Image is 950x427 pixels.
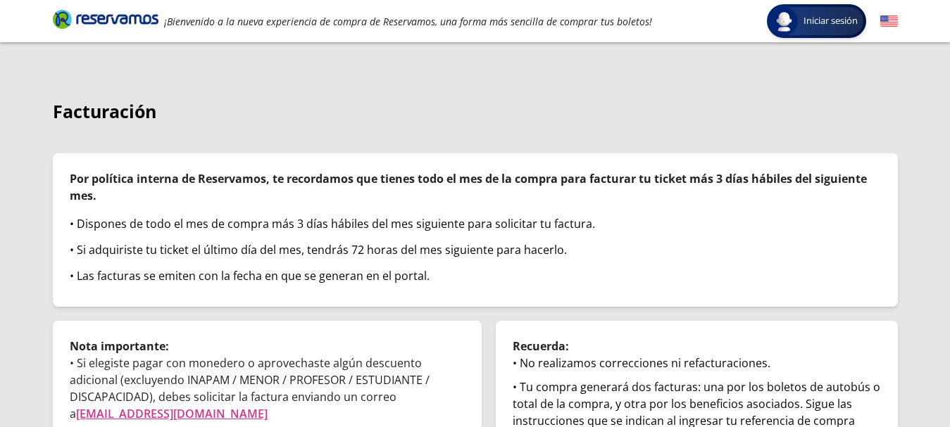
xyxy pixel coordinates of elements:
[70,241,881,258] div: • Si adquiriste tu ticket el último día del mes, tendrás 72 horas del mes siguiente para hacerlo.
[53,8,158,34] a: Brand Logo
[53,98,898,125] p: Facturación
[798,14,863,28] span: Iniciar sesión
[880,13,898,30] button: English
[76,406,268,421] a: [EMAIL_ADDRESS][DOMAIN_NAME]
[513,355,881,371] div: • No realizamos correcciones ni refacturaciones.
[513,338,881,355] p: Recuerda:
[70,355,465,422] p: • Si elegiste pagar con monedero o aprovechaste algún descuento adicional (excluyendo INAPAM / ME...
[70,170,881,204] p: Por política interna de Reservamos, te recordamos que tienes todo el mes de la compra para factur...
[70,215,881,232] div: • Dispones de todo el mes de compra más 3 días hábiles del mes siguiente para solicitar tu factura.
[70,338,465,355] p: Nota importante:
[164,15,652,28] em: ¡Bienvenido a la nueva experiencia de compra de Reservamos, una forma más sencilla de comprar tus...
[53,8,158,30] i: Brand Logo
[70,267,881,284] div: • Las facturas se emiten con la fecha en que se generan en el portal.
